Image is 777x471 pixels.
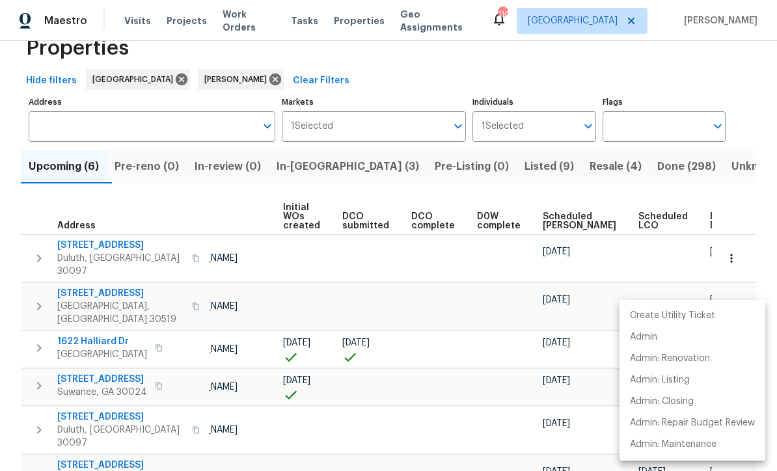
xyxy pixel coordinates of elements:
[630,373,690,387] p: Admin: Listing
[630,352,710,366] p: Admin: Renovation
[630,416,755,430] p: Admin: Repair Budget Review
[630,395,694,409] p: Admin: Closing
[630,330,657,344] p: Admin
[630,309,715,323] p: Create Utility Ticket
[630,438,716,451] p: Admin: Maintenance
